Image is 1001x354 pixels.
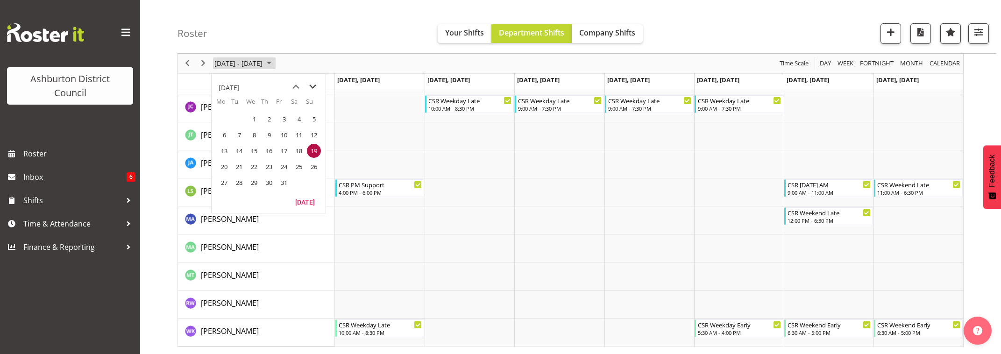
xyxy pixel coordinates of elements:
span: Thursday, October 30, 2025 [262,176,276,190]
div: 12:00 PM - 6:30 PM [788,217,871,224]
div: Ashburton District Council [16,72,124,100]
span: [DATE], [DATE] [876,76,919,84]
td: John Tarry resource [178,122,335,150]
div: Liam Stewart"s event - CSR Saturday AM Begin From Saturday, October 18, 2025 at 9:00:00 AM GMT+13... [784,179,873,197]
span: Inbox [23,170,127,184]
div: Jill Cullimore"s event - CSR Weekday Late Begin From Tuesday, October 14, 2025 at 10:00:00 AM GMT... [425,95,514,113]
span: [DATE], [DATE] [607,76,650,84]
span: Saturday, October 4, 2025 [292,112,306,126]
span: Monday, October 20, 2025 [217,160,231,174]
td: Megan Allott resource [178,206,335,234]
button: Previous [181,58,194,70]
span: Monday, October 27, 2025 [217,176,231,190]
span: Wednesday, October 8, 2025 [247,128,261,142]
div: CSR Weekday Late [698,96,781,105]
div: 9:00 AM - 7:30 PM [518,105,601,112]
span: Time & Attendance [23,217,121,231]
div: Wendy Keepa"s event - CSR Weekday Late Begin From Monday, October 13, 2025 at 10:00:00 AM GMT+13:... [335,319,424,337]
button: Next [197,58,210,70]
span: [PERSON_NAME] [201,130,259,140]
button: Timeline Month [899,58,925,70]
span: [PERSON_NAME] [201,158,259,168]
div: 9:00 AM - 7:30 PM [698,105,781,112]
div: Jill Cullimore"s event - CSR Weekday Late Begin From Wednesday, October 15, 2025 at 9:00:00 AM GM... [515,95,603,113]
span: Time Scale [779,58,809,70]
button: Fortnight [859,58,895,70]
span: 6 [127,172,135,182]
div: 6:30 AM - 5:00 PM [788,329,871,336]
td: Wendy Keepa resource [178,319,335,347]
span: Month [899,58,924,70]
a: [PERSON_NAME] [201,129,259,141]
span: [PERSON_NAME] [201,326,259,336]
span: Saturday, October 25, 2025 [292,160,306,174]
button: Timeline Day [818,58,833,70]
span: Thursday, October 23, 2025 [262,160,276,174]
div: 10:00 AM - 8:30 PM [339,329,422,336]
span: [PERSON_NAME] [201,214,259,224]
div: Liam Stewart"s event - CSR Weekend Late Begin From Sunday, October 19, 2025 at 11:00:00 AM GMT+13... [874,179,963,197]
span: [PERSON_NAME] [201,242,259,252]
div: 4:00 PM - 6:00 PM [339,189,422,196]
span: Friday, October 10, 2025 [277,128,291,142]
span: Company Shifts [579,28,635,38]
th: Th [261,97,276,111]
span: Friday, October 31, 2025 [277,176,291,190]
span: Week [837,58,854,70]
h4: Roster [177,28,207,39]
span: Saturday, October 18, 2025 [292,144,306,158]
div: Wendy Keepa"s event - CSR Weekday Early Begin From Friday, October 17, 2025 at 5:30:00 AM GMT+13:... [695,319,783,337]
div: CSR Weekend Early [877,320,960,329]
td: Liam Stewart resource [178,178,335,206]
div: CSR Weekday Late [339,320,422,329]
span: [DATE] - [DATE] [213,58,263,70]
span: Thursday, October 2, 2025 [262,112,276,126]
a: [PERSON_NAME] [201,326,259,337]
span: [PERSON_NAME] [201,102,259,112]
div: title [219,78,240,97]
button: next month [304,78,321,95]
span: Wednesday, October 15, 2025 [247,144,261,158]
span: Wednesday, October 22, 2025 [247,160,261,174]
a: [PERSON_NAME] [201,297,259,309]
span: Wednesday, October 29, 2025 [247,176,261,190]
div: Wendy Keepa"s event - CSR Weekend Early Begin From Sunday, October 19, 2025 at 6:30:00 AM GMT+13:... [874,319,963,337]
div: previous period [179,54,195,73]
button: Download a PDF of the roster according to the set date range. [910,23,931,44]
span: Tuesday, October 14, 2025 [232,144,246,158]
span: Monday, October 13, 2025 [217,144,231,158]
span: Sunday, October 19, 2025 [307,144,321,158]
span: calendar [929,58,961,70]
button: Your Shifts [438,24,491,43]
td: Sunday, October 19, 2025 [306,143,321,159]
span: Feedback [988,155,996,187]
button: Today [289,195,321,208]
td: Moira Tarry resource [178,262,335,290]
th: Su [306,97,321,111]
div: 11:00 AM - 6:30 PM [877,189,960,196]
button: Month [928,58,962,70]
span: Fortnight [859,58,895,70]
span: Saturday, October 11, 2025 [292,128,306,142]
span: [DATE], [DATE] [787,76,829,84]
td: Jill Cullimore resource [178,94,335,122]
div: next period [195,54,211,73]
span: Monday, October 6, 2025 [217,128,231,142]
span: Day [819,58,832,70]
div: Liam Stewart"s event - CSR PM Support Begin From Monday, October 13, 2025 at 4:00:00 PM GMT+13:00... [335,179,424,197]
a: [PERSON_NAME] [201,269,259,281]
a: [PERSON_NAME] [201,241,259,253]
div: CSR [DATE] AM [788,180,871,189]
button: Highlight an important date within the roster. [940,23,961,44]
button: previous month [287,78,304,95]
button: Company Shifts [572,24,643,43]
th: Mo [216,97,231,111]
td: Meghan Anderson resource [178,234,335,262]
button: October 2025 [213,58,276,70]
div: Jill Cullimore"s event - CSR Weekday Late Begin From Thursday, October 16, 2025 at 9:00:00 AM GMT... [605,95,694,113]
div: CSR Weekend Late [877,180,960,189]
a: [PERSON_NAME] [201,157,259,169]
span: Wednesday, October 1, 2025 [247,112,261,126]
div: CSR PM Support [339,180,422,189]
span: [PERSON_NAME] [201,186,259,196]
